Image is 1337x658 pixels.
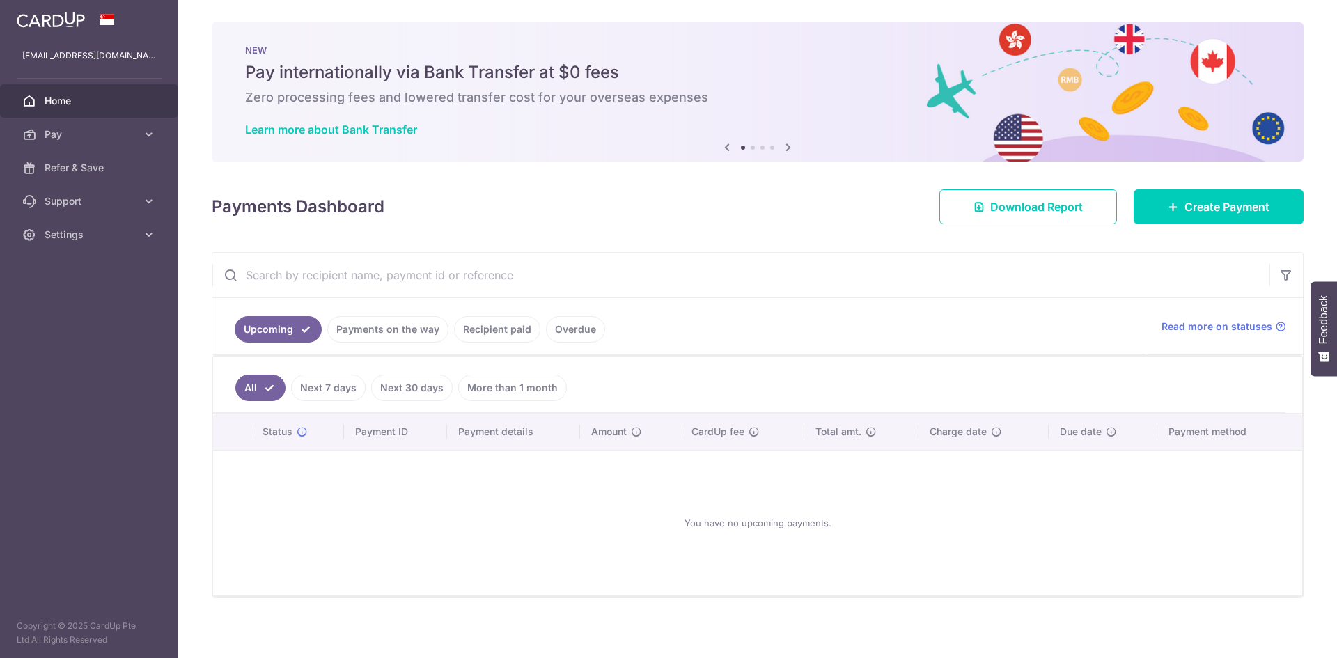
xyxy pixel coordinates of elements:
span: Create Payment [1184,198,1269,215]
img: CardUp [17,11,85,28]
span: Feedback [1318,295,1330,344]
th: Payment method [1157,414,1302,450]
span: Download Report [990,198,1083,215]
a: Read more on statuses [1162,320,1286,334]
a: Next 30 days [371,375,453,401]
a: Create Payment [1134,189,1304,224]
span: Charge date [930,425,987,439]
a: All [235,375,286,401]
a: Learn more about Bank Transfer [245,123,417,136]
span: Total amt. [815,425,861,439]
a: Payments on the way [327,316,448,343]
span: Support [45,194,136,208]
span: Settings [45,228,136,242]
a: Next 7 days [291,375,366,401]
th: Payment details [447,414,581,450]
span: Refer & Save [45,161,136,175]
h4: Payments Dashboard [212,194,384,219]
th: Payment ID [344,414,447,450]
p: NEW [245,45,1270,56]
a: Overdue [546,316,605,343]
span: Home [45,94,136,108]
a: More than 1 month [458,375,567,401]
span: Read more on statuses [1162,320,1272,334]
a: Download Report [939,189,1117,224]
span: Pay [45,127,136,141]
input: Search by recipient name, payment id or reference [212,253,1269,297]
span: CardUp fee [691,425,744,439]
span: Due date [1060,425,1102,439]
span: Status [263,425,292,439]
span: Amount [591,425,627,439]
a: Upcoming [235,316,322,343]
h5: Pay internationally via Bank Transfer at $0 fees [245,61,1270,84]
p: [EMAIL_ADDRESS][DOMAIN_NAME] [22,49,156,63]
img: Bank transfer banner [212,22,1304,162]
div: You have no upcoming payments. [230,462,1285,584]
h6: Zero processing fees and lowered transfer cost for your overseas expenses [245,89,1270,106]
a: Recipient paid [454,316,540,343]
button: Feedback - Show survey [1311,281,1337,376]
